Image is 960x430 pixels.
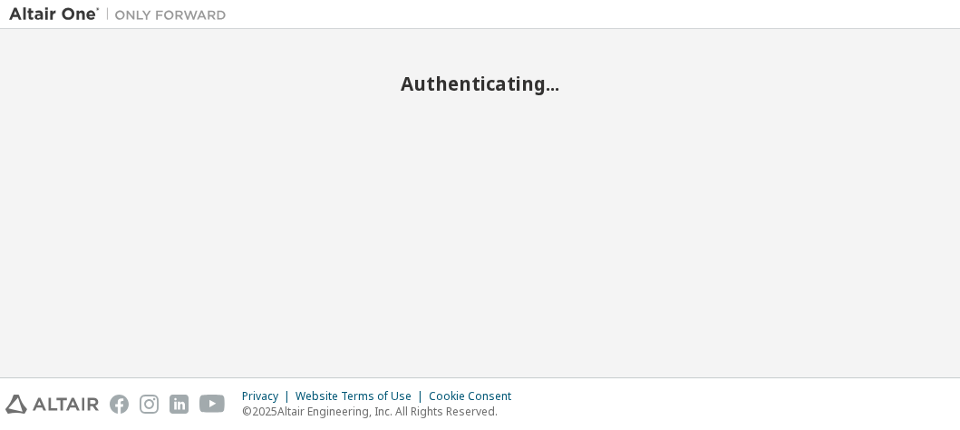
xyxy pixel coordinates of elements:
p: © 2025 Altair Engineering, Inc. All Rights Reserved. [242,404,522,419]
h2: Authenticating... [9,72,951,95]
img: altair_logo.svg [5,395,99,414]
div: Privacy [242,389,296,404]
img: Altair One [9,5,236,24]
img: youtube.svg [199,395,226,414]
div: Cookie Consent [429,389,522,404]
div: Website Terms of Use [296,389,429,404]
img: instagram.svg [140,395,159,414]
img: linkedin.svg [170,395,189,414]
img: facebook.svg [110,395,129,414]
